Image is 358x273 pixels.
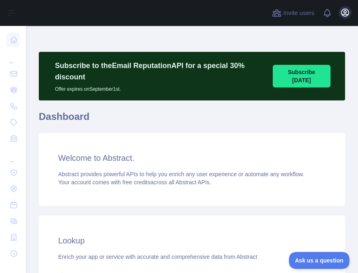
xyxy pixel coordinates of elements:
iframe: Toggle Customer Support [289,252,350,269]
button: Invite users [270,6,316,19]
span: Your account comes with across all Abstract APIs. [58,179,211,186]
h3: Welcome to Abstract. [58,152,326,164]
h3: Lookup [58,235,326,246]
span: Invite users [283,9,314,18]
p: Offer expires on September 1st. [55,83,265,92]
span: Enrich your app or service with accurate and comprehensive data from Abstract [58,254,257,260]
span: Abstract provides powerful APIs to help you enrich any user experience or automate any workflow. [58,171,304,177]
div: ... [6,49,19,65]
button: Subscribe [DATE] [273,65,331,87]
div: ... [6,147,19,164]
p: Subscribe to the Email Reputation API for a special 30 % discount [55,60,265,83]
h1: Dashboard [39,110,345,130]
span: free credits [122,179,150,186]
